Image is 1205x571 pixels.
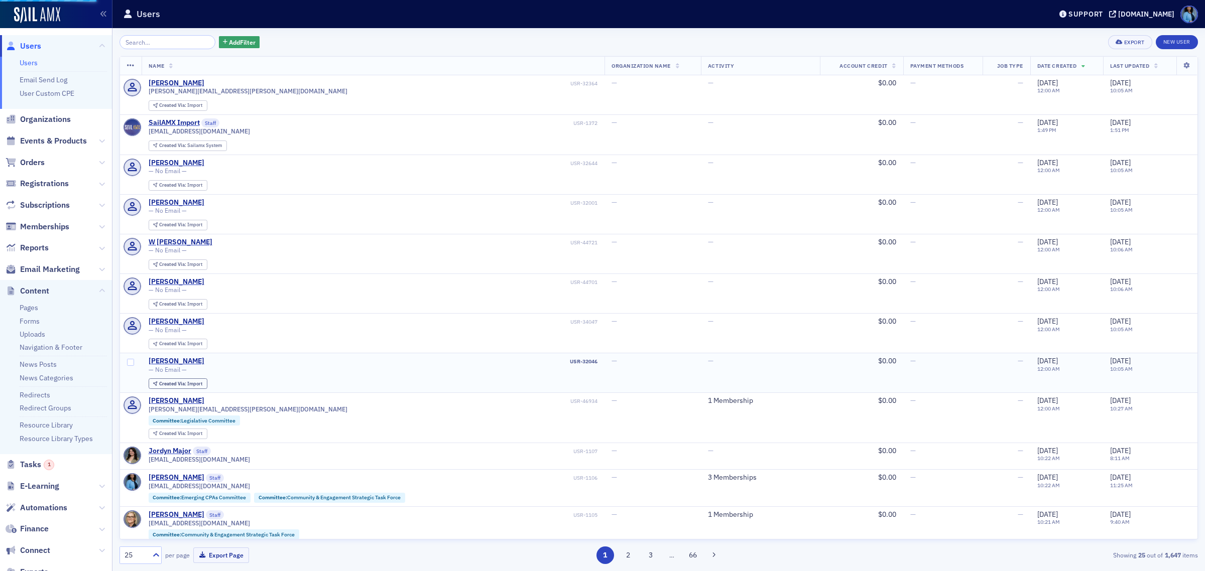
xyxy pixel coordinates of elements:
h1: Users [137,8,160,20]
span: — [1018,158,1023,167]
div: USR-32046 [206,358,597,365]
span: Created Via : [159,102,187,108]
div: Import [159,262,202,267]
a: Automations [6,502,67,513]
span: [DATE] [1037,78,1058,87]
time: 10:21 AM [1037,518,1060,525]
time: 12:00 AM [1037,285,1060,293]
div: Created Via: Import [149,299,207,310]
a: New User [1156,35,1198,49]
span: — [1018,473,1023,482]
span: — [708,446,713,455]
span: Orders [20,157,45,168]
span: Committee : [153,494,181,501]
div: USR-44721 [214,239,597,246]
span: Automations [20,502,67,513]
span: — [612,118,617,127]
time: 12:00 AM [1037,206,1060,213]
a: Memberships [6,221,69,232]
time: 12:00 AM [1037,167,1060,174]
span: — [612,237,617,246]
div: Created Via: Import [149,100,207,111]
span: — [612,396,617,405]
span: $0.00 [878,118,896,127]
a: [PERSON_NAME] [149,473,204,482]
a: News Categories [20,373,73,382]
span: — [1018,198,1023,207]
span: — [612,446,617,455]
time: 10:05 AM [1110,365,1133,372]
span: Committee : [153,417,181,424]
div: Import [159,302,202,307]
time: 10:05 AM [1110,206,1133,213]
div: USR-32364 [206,80,597,87]
div: Import [159,222,202,228]
span: [DATE] [1110,510,1131,519]
span: Created Via : [159,340,187,347]
a: Uploads [20,330,45,339]
a: [PERSON_NAME] [149,317,204,326]
span: Staff [201,118,219,127]
div: 1 [44,460,54,470]
span: [DATE] [1037,277,1058,286]
time: 10:06 AM [1110,246,1133,253]
span: — No Email — [149,286,187,294]
span: $0.00 [878,198,896,207]
span: [PERSON_NAME][EMAIL_ADDRESS][PERSON_NAME][DOMAIN_NAME] [149,405,347,413]
span: $0.00 [878,237,896,246]
div: Created Via: Sailamx System [149,140,227,151]
span: [DATE] [1037,473,1058,482]
span: Committee : [259,494,287,501]
button: Export Page [193,547,249,563]
span: [EMAIL_ADDRESS][DOMAIN_NAME] [149,482,250,490]
a: [PERSON_NAME] [149,277,204,287]
button: 1 [596,546,614,564]
a: Redirects [20,390,50,399]
span: [DATE] [1037,158,1058,167]
a: SailAMX Import [149,118,200,127]
time: 10:06 AM [1110,285,1133,293]
span: Created Via : [159,301,187,307]
div: [PERSON_NAME] [149,198,204,207]
a: Jordyn Major [149,447,191,456]
div: Import [159,431,202,437]
div: Sailamx System [159,143,222,149]
div: Committee: [149,493,251,503]
div: Committee: [149,529,300,539]
div: USR-32001 [206,200,597,206]
a: Email Send Log [20,75,67,84]
button: 66 [684,546,702,564]
a: W [PERSON_NAME] [149,238,212,247]
span: Job Type [997,62,1023,69]
span: Finance [20,523,49,534]
div: USR-32644 [206,160,597,167]
span: Users [20,41,41,52]
span: Events & Products [20,135,87,147]
span: Staff [193,447,211,456]
div: [PERSON_NAME] [149,79,204,88]
span: — No Email — [149,366,187,373]
a: Users [6,41,41,52]
span: — [910,510,916,519]
strong: 25 [1136,550,1147,559]
label: per page [165,550,190,559]
span: [PERSON_NAME][EMAIL_ADDRESS][PERSON_NAME][DOMAIN_NAME] [149,87,347,95]
span: [DATE] [1110,277,1131,286]
a: Resource Library Types [20,434,93,443]
span: Created Via : [159,221,187,228]
span: — [910,198,916,207]
button: 3 [642,546,660,564]
div: USR-1106 [226,475,598,481]
span: [DATE] [1110,78,1131,87]
span: Email Marketing [20,264,80,275]
div: Created Via: Import [149,220,207,230]
a: 1 Membership [708,396,753,405]
a: News Posts [20,360,57,369]
a: SailAMX [14,7,60,23]
div: Import [159,103,202,108]
span: Add Filter [229,38,256,47]
span: — [708,158,713,167]
div: Import [159,381,202,387]
time: 12:00 AM [1037,365,1060,372]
